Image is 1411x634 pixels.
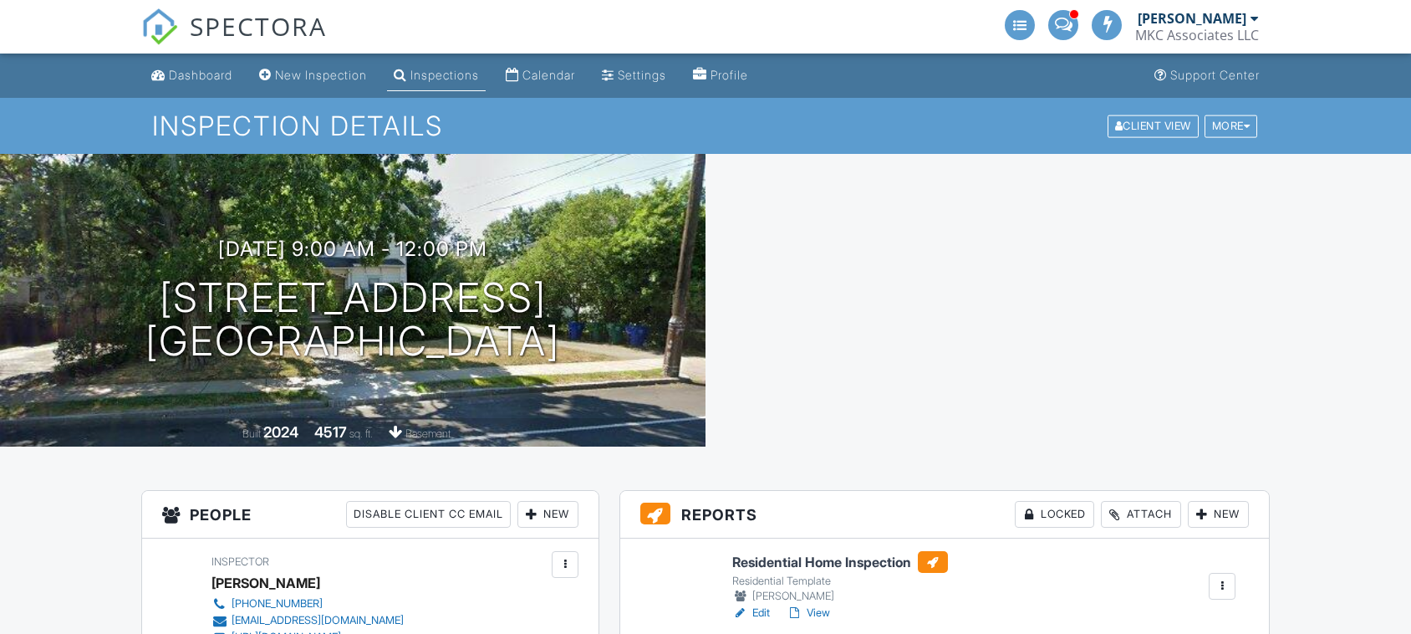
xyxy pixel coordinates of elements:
div: 4517 [314,423,347,441]
div: More [1205,115,1258,137]
div: New [1188,501,1249,528]
a: New Inspection [252,60,374,91]
div: 2024 [263,423,298,441]
a: Support Center [1148,60,1266,91]
div: [PERSON_NAME] [1138,10,1246,27]
div: Settings [618,68,666,82]
a: Settings [595,60,673,91]
div: Calendar [522,68,575,82]
span: sq. ft. [349,427,373,440]
div: Profile [711,68,748,82]
div: Locked [1015,501,1094,528]
span: basement [405,427,451,440]
a: SPECTORA [141,23,327,58]
a: [EMAIL_ADDRESS][DOMAIN_NAME] [211,612,404,629]
div: MKC Associates LLC [1135,27,1259,43]
a: Edit [732,605,770,621]
div: Client View [1108,115,1199,137]
h1: Inspection Details [152,111,1260,141]
div: New [517,501,578,528]
a: View [787,605,830,621]
div: Inspections [410,68,479,82]
h3: People [142,491,599,539]
a: Dashboard [145,60,239,91]
div: Disable Client CC Email [346,501,511,528]
a: [PHONE_NUMBER] [211,596,404,612]
span: Inspector [211,555,269,568]
div: Dashboard [169,68,232,82]
h3: Reports [620,491,1269,539]
img: The Best Home Inspection Software - Spectora [141,8,178,45]
div: [EMAIL_ADDRESS][DOMAIN_NAME] [232,614,404,627]
span: Built [242,427,261,440]
a: Profile [686,60,755,91]
a: Calendar [499,60,582,91]
div: Attach [1101,501,1181,528]
div: [PERSON_NAME] [732,588,948,605]
div: Residential Template [732,575,948,588]
div: [PERSON_NAME] [211,570,320,596]
div: [PHONE_NUMBER] [232,597,323,611]
a: Inspections [387,60,486,91]
div: New Inspection [275,68,367,82]
h3: [DATE] 9:00 am - 12:00 pm [218,238,487,260]
span: SPECTORA [190,8,327,43]
h1: [STREET_ADDRESS] [GEOGRAPHIC_DATA] [145,276,560,365]
a: Residential Home Inspection Residential Template [PERSON_NAME] [732,551,948,605]
a: Client View [1106,119,1203,131]
div: Support Center [1170,68,1260,82]
h6: Residential Home Inspection [732,551,948,573]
